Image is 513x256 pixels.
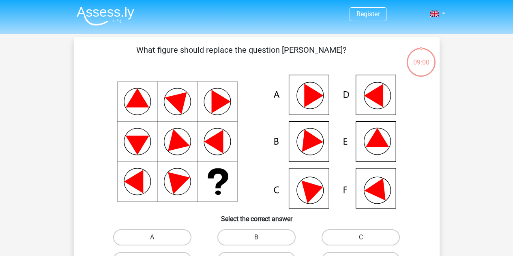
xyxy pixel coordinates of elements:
a: Register [356,10,380,18]
h6: Select the correct answer [87,209,427,223]
label: B [217,229,296,245]
div: 09:00 [406,47,436,67]
img: Assessly [77,6,134,26]
label: C [322,229,400,245]
label: A [113,229,191,245]
p: What figure should replace the question [PERSON_NAME]? [87,44,396,68]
